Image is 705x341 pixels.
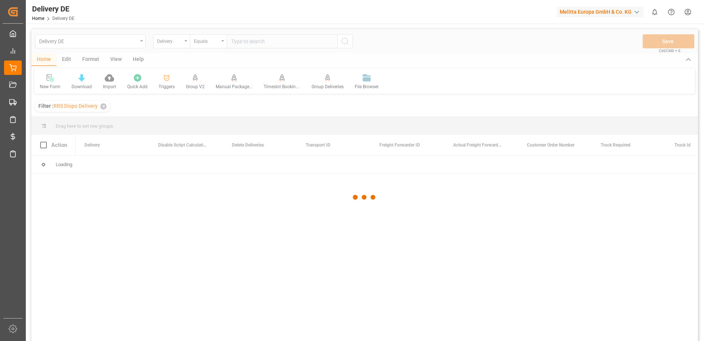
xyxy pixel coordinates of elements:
a: Home [32,16,44,21]
div: Delivery DE [32,3,74,14]
button: show 0 new notifications [646,4,663,20]
div: Melitta Europa GmbH & Co. KG [557,7,643,17]
button: Melitta Europa GmbH & Co. KG [557,5,646,19]
button: Help Center [663,4,680,20]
